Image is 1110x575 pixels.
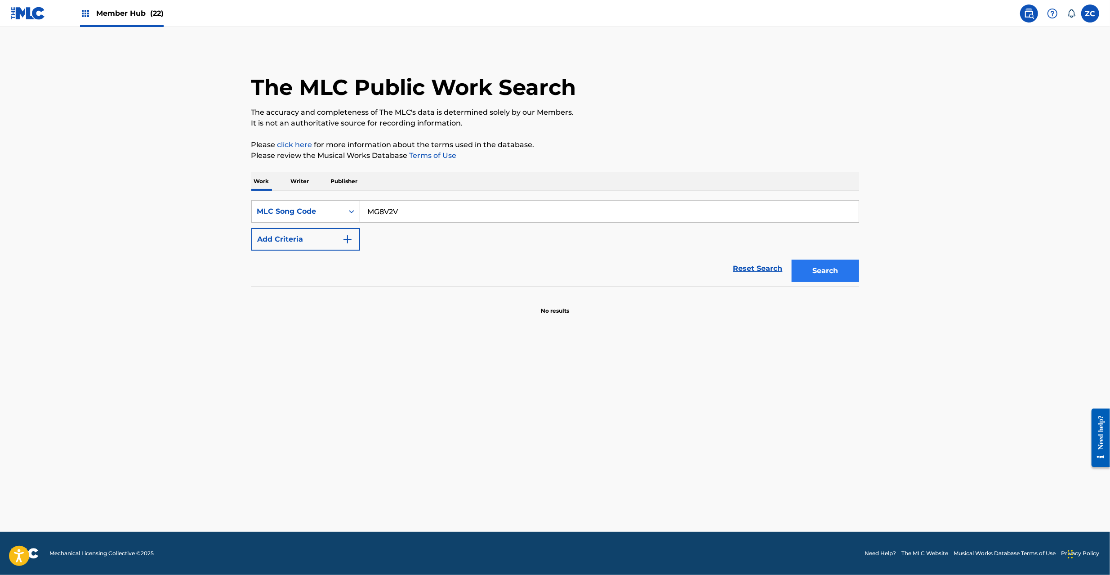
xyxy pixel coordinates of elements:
span: Mechanical Licensing Collective © 2025 [49,549,154,557]
p: Writer [288,172,312,191]
a: The MLC Website [901,549,948,557]
span: Member Hub [96,8,164,18]
a: Terms of Use [408,151,457,160]
form: Search Form [251,200,859,287]
a: Musical Works Database Terms of Use [954,549,1056,557]
p: Please for more information about the terms used in the database. [251,139,859,150]
div: User Menu [1081,4,1099,22]
div: Notifications [1067,9,1076,18]
img: 9d2ae6d4665cec9f34b9.svg [342,234,353,245]
p: Publisher [328,172,361,191]
a: click here [277,140,312,149]
p: Please review the Musical Works Database [251,150,859,161]
p: The accuracy and completeness of The MLC's data is determined solely by our Members. [251,107,859,118]
a: Need Help? [865,549,896,557]
button: Search [792,260,859,282]
img: Top Rightsholders [80,8,91,19]
div: MLC Song Code [257,206,338,217]
a: Privacy Policy [1061,549,1099,557]
a: Public Search [1020,4,1038,22]
div: Drag [1068,541,1073,568]
img: help [1047,8,1058,19]
a: Reset Search [729,259,787,279]
p: No results [541,296,569,315]
iframe: Chat Widget [1065,532,1110,575]
img: logo [11,548,39,559]
p: It is not an authoritative source for recording information. [251,118,859,129]
h1: The MLC Public Work Search [251,74,576,101]
button: Add Criteria [251,228,360,251]
iframe: Resource Center [1085,402,1110,474]
span: (22) [150,9,164,18]
p: Work [251,172,272,191]
img: search [1024,8,1034,19]
div: Help [1043,4,1061,22]
img: MLC Logo [11,7,45,20]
